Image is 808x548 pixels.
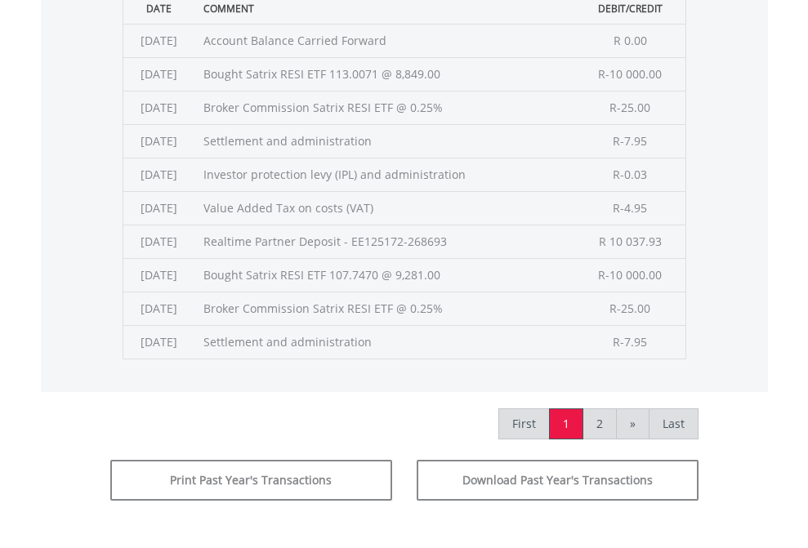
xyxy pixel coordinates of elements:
a: First [498,408,550,439]
td: [DATE] [123,57,195,91]
a: » [616,408,650,439]
td: [DATE] [123,292,195,325]
td: Settlement and administration [195,325,574,359]
span: R-25.00 [609,301,650,316]
td: Broker Commission Satrix RESI ETF @ 0.25% [195,292,574,325]
button: Print Past Year's Transactions [110,460,392,501]
span: R-10 000.00 [598,267,662,283]
td: Bought Satrix RESI ETF 113.0071 @ 8,849.00 [195,57,574,91]
td: [DATE] [123,325,195,359]
span: R-25.00 [609,100,650,115]
td: [DATE] [123,24,195,57]
td: Bought Satrix RESI ETF 107.7470 @ 9,281.00 [195,258,574,292]
span: R-7.95 [613,133,647,149]
span: R 10 037.93 [599,234,662,249]
span: R-4.95 [613,200,647,216]
td: Investor protection levy (IPL) and administration [195,158,574,191]
span: R 0.00 [614,33,647,48]
td: Broker Commission Satrix RESI ETF @ 0.25% [195,91,574,124]
span: R-0.03 [613,167,647,182]
td: Value Added Tax on costs (VAT) [195,191,574,225]
span: R-7.95 [613,334,647,350]
td: Account Balance Carried Forward [195,24,574,57]
a: 1 [549,408,583,439]
a: Last [649,408,699,439]
td: [DATE] [123,258,195,292]
td: [DATE] [123,124,195,158]
td: [DATE] [123,191,195,225]
a: 2 [583,408,617,439]
td: [DATE] [123,158,195,191]
td: Realtime Partner Deposit - EE125172-268693 [195,225,574,258]
button: Download Past Year's Transactions [417,460,699,501]
td: Settlement and administration [195,124,574,158]
td: [DATE] [123,91,195,124]
td: [DATE] [123,225,195,258]
span: R-10 000.00 [598,66,662,82]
